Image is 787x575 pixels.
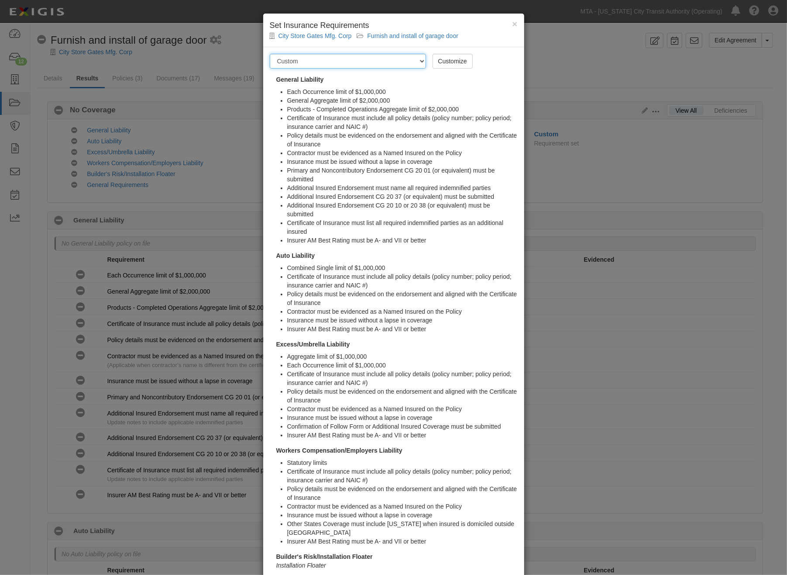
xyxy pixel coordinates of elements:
[276,561,518,570] div: Installation Floater
[367,32,458,39] a: Furnish and install of garage door
[276,447,402,454] strong: Workers Compensation/Employers Liability
[287,290,518,307] li: Policy details must be evidenced on the endorsement and aligned with the Certificate of Insurance
[287,184,518,192] li: Additional Insured Endorsement must name all required indemnified parties
[287,520,518,537] li: Other States Coverage must include [US_STATE] when insured is domiciled outside [GEOGRAPHIC_DATA]
[270,20,518,31] h4: Set Insurance Requirements
[278,32,352,39] a: City Store Gates Mfg. Corp
[287,96,518,105] li: General Aggregate limit of $2,000,000
[287,192,518,201] li: Additional Insured Endorsement CG 20 37 (or equivalent) must be submitted
[287,537,518,546] li: Insurer AM Best Rating must be A- and VII or better
[287,467,518,485] li: Certificate of Insurance must include all policy details (policy number; policy period; insurance...
[287,87,518,96] li: Each Occurrence limit of $1,000,000
[287,263,518,272] li: Combined Single limit of $1,000,000
[287,387,518,405] li: Policy details must be evidenced on the endorsement and aligned with the Certificate of Insurance
[287,201,518,218] li: Additional Insured Endorsement CG 20 10 or 20 38 (or equivalent) must be submitted
[287,114,518,131] li: Certificate of Insurance must include all policy details (policy number; policy period; insurance...
[287,370,518,387] li: Certificate of Insurance must include all policy details (policy number; policy period; insurance...
[287,166,518,184] li: Primary and Noncontributory Endorsement CG 20 01 (or equivalent) must be submitted
[287,272,518,290] li: Certificate of Insurance must include all policy details (policy number; policy period; insurance...
[433,54,473,69] a: Customize
[287,218,518,236] li: Certificate of Insurance must list all required indemnified parties as an additional insured
[287,131,518,149] li: Policy details must be evidenced on the endorsement and aligned with the Certificate of Insurance
[287,458,518,467] li: Statutory limits
[287,307,518,316] li: Contractor must be evidenced as a Named Insured on the Policy
[287,157,518,166] li: Insurance must be issued without a lapse in coverage
[287,413,518,422] li: Insurance must be issued without a lapse in coverage
[512,19,517,29] span: ×
[287,405,518,413] li: Contractor must be evidenced as a Named Insured on the Policy
[276,252,315,259] strong: Auto Liability
[287,422,518,431] li: Confirmation of Follow Form or Additional Insured Coverage must be submitted
[287,149,518,157] li: Contractor must be evidenced as a Named Insured on the Policy
[287,105,518,114] li: Products - Completed Operations Aggregate limit of $2,000,000
[276,76,324,83] strong: General Liability
[287,431,518,440] li: Insurer AM Best Rating must be A- and VII or better
[287,236,518,245] li: Insurer AM Best Rating must be A- and VII or better
[287,485,518,502] li: Policy details must be evidenced on the endorsement and aligned with the Certificate of Insurance
[512,19,517,28] button: Close
[287,352,518,361] li: Aggregate limit of $1,000,000
[287,511,518,520] li: Insurance must be issued without a lapse in coverage
[287,316,518,325] li: Insurance must be issued without a lapse in coverage
[276,341,350,348] strong: Excess/Umbrella Liability
[287,361,518,370] li: Each Occurrence limit of $1,000,000
[287,325,518,333] li: Insurer AM Best Rating must be A- and VII or better
[276,553,373,560] strong: Builder's Risk/Installation Floater
[287,502,518,511] li: Contractor must be evidenced as a Named Insured on the Policy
